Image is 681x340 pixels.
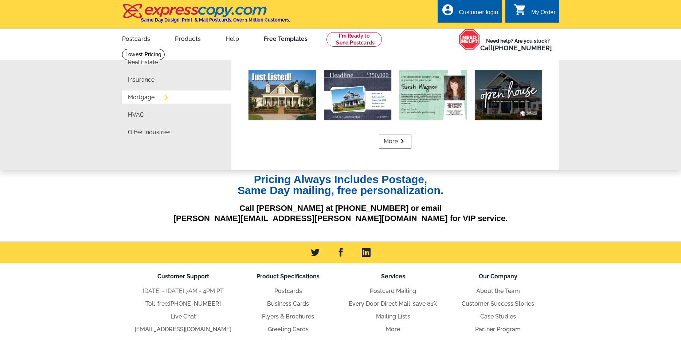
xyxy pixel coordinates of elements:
[441,3,454,16] i: account_circle
[386,326,400,333] a: More
[480,313,516,320] a: Case Studies
[459,9,498,19] div: Customer login
[141,17,290,23] h4: Same Day Design, Print, & Mail Postcards. Over 1 Million Customers.
[475,326,521,333] a: Partner Program
[135,326,231,333] a: [EMAIL_ADDRESS][DOMAIN_NAME]
[128,112,144,118] a: HVAC
[267,300,309,307] a: Business Cards
[171,313,196,320] a: Live Chat
[122,9,290,23] a: Same Day Design, Print, & Mail Postcards. Over 1 Million Customers.
[399,70,466,120] img: Refinance
[166,174,516,196] h1: Pricing Always Includes Postage, Same Day mailing, free personalization.
[493,44,552,52] a: [PHONE_NUMBER]
[514,8,556,17] a: shopping_cart My Order
[131,287,236,295] li: [DATE] - [DATE] 7AM - 4PM PT
[257,273,320,280] span: Product Specifications
[514,3,527,16] i: shopping_cart
[474,70,542,120] img: Seminars
[110,30,162,47] a: Postcards
[480,44,552,52] span: Call
[268,326,309,333] a: Greeting Cards
[349,300,438,307] a: Every Door Direct Mail: save 81%
[476,287,520,294] a: About the Team
[128,94,154,100] a: Mortgage
[480,37,556,52] span: Need help? Are you stuck?
[128,130,171,135] a: Other Industries
[376,313,410,320] a: Mailing Lists
[131,300,236,308] li: Toll-free:
[214,30,251,47] a: Help
[324,70,391,120] img: Lending
[252,30,319,47] a: Free Templates
[157,273,209,280] span: Customer Support
[459,29,480,50] img: help
[274,287,302,294] a: Postcards
[479,273,517,280] span: Our Company
[462,300,534,307] a: Customer Success Stories
[381,273,405,280] span: Services
[441,8,498,17] a: account_circle Customer login
[370,287,416,294] a: Postcard Mailing
[535,170,681,340] iframe: LiveChat chat widget
[262,313,314,320] a: Flyers & Brochures
[248,70,316,120] img: Distressed homeowners
[128,77,154,83] a: Insurance
[379,135,411,148] a: Morekeyboard_arrow_right
[169,300,221,307] a: [PHONE_NUMBER]
[163,30,212,47] a: Products
[128,59,158,65] a: Real Estate
[531,9,556,19] div: My Order
[166,203,516,224] p: Call [PERSON_NAME] at [PHONE_NUMBER] or email [PERSON_NAME][EMAIL_ADDRESS][PERSON_NAME][DOMAIN_NA...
